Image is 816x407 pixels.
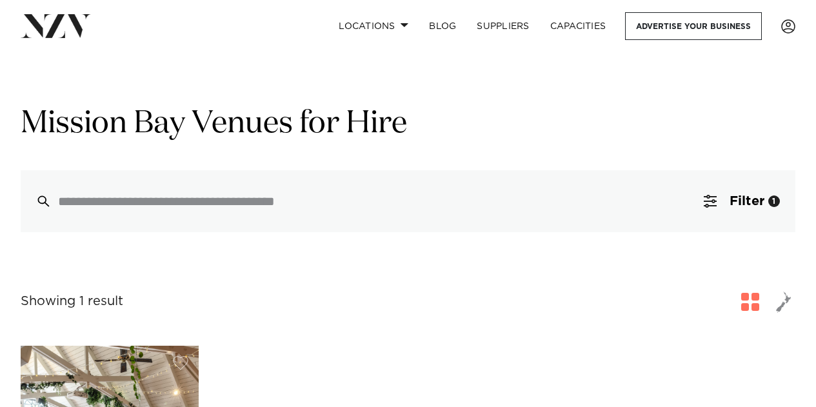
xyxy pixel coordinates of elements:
a: Advertise your business [625,12,762,40]
a: BLOG [419,12,466,40]
span: Filter [730,195,764,208]
button: Filter1 [688,170,795,232]
a: Capacities [540,12,617,40]
a: SUPPLIERS [466,12,539,40]
div: Showing 1 result [21,292,123,312]
a: Locations [328,12,419,40]
img: nzv-logo.png [21,14,91,37]
h1: Mission Bay Venues for Hire [21,104,795,144]
div: 1 [768,195,780,207]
